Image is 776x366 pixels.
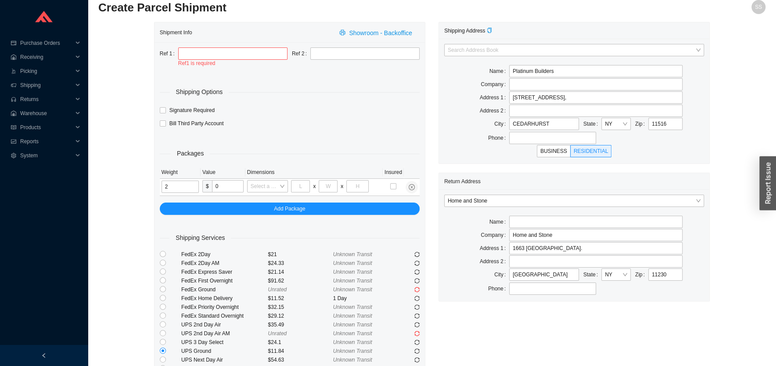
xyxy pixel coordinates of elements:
div: FedEx Express Saver [181,268,268,276]
span: Add Package [274,204,305,213]
span: left [41,353,47,358]
span: Reports [20,134,73,149]
span: read [11,125,17,130]
label: Address 2 [480,105,509,117]
input: W [319,180,338,192]
label: City [494,118,509,130]
span: NY [605,118,627,130]
span: Shipping [20,78,73,92]
div: UPS Next Day Air [181,355,268,364]
th: Value [201,166,245,179]
span: Unknown Transit [333,269,372,275]
label: Address 1 [480,91,509,104]
span: Unknown Transit [333,330,372,337]
span: Unknown Transit [333,339,372,345]
div: UPS 2nd Day Air AM [181,329,268,338]
span: sync [414,340,420,345]
div: FedEx Home Delivery [181,294,268,303]
span: Unknown Transit [333,251,372,257]
span: Showroom - Backoffice [349,28,412,38]
label: Company [481,78,509,91]
th: Dimensions [245,166,383,179]
button: Add Package [160,203,420,215]
span: System [20,149,73,163]
span: Unknown Transit [333,313,372,319]
span: NY [605,269,627,280]
div: Return Address [444,173,704,189]
div: x [313,182,316,191]
div: $21 [268,250,333,259]
span: Unknown Transit [333,304,372,310]
span: customer-service [11,97,17,102]
div: $11.52 [268,294,333,303]
label: Zip [635,268,648,281]
span: Unknown Transit [333,348,372,354]
span: Purchase Orders [20,36,73,50]
div: FedEx Ground [181,285,268,294]
span: printer [339,29,347,36]
span: Bill Third Party Account [166,119,227,128]
div: 1 Day [333,294,398,303]
label: City [494,268,509,281]
span: sync [414,296,420,301]
div: $21.14 [268,268,333,276]
div: $32.15 [268,303,333,312]
div: $11.84 [268,347,333,355]
span: sync [414,313,420,319]
label: State [583,268,601,281]
th: Insured [383,166,404,179]
span: sync [414,269,420,275]
div: Shipment Info [160,24,334,40]
div: Ref1 is required [178,59,287,68]
label: Ref 1 [160,47,178,60]
span: sync [414,348,420,354]
label: Phone [488,283,509,295]
div: UPS 2nd Day Air [181,320,268,329]
th: Weight [160,166,201,179]
span: Packages [171,149,210,159]
span: Products [20,120,73,134]
input: L [291,180,310,192]
button: close-circle [406,181,418,193]
span: fund [11,139,17,144]
span: Unknown Transit [333,286,372,293]
span: Picking [20,64,73,78]
label: Address 1 [480,242,509,254]
span: Shipping Services [169,233,231,243]
span: Unknown Transit [333,322,372,328]
label: Name [489,65,509,77]
div: FedEx 2Day AM [181,259,268,268]
span: sync [414,278,420,283]
span: sync [414,261,420,266]
span: BUSINESS [540,148,567,154]
span: Home and Stone [448,195,701,207]
span: Shipping Options [170,87,229,97]
span: sync [414,287,420,292]
label: Ref 2 [292,47,310,60]
span: sync [414,304,420,310]
div: $91.62 [268,276,333,285]
label: State [583,118,601,130]
span: sync [414,331,420,336]
input: H [346,180,369,192]
span: Returns [20,92,73,106]
div: x [341,182,343,191]
span: sync [414,357,420,362]
span: RESIDENTIAL [574,148,608,154]
span: Warehouse [20,106,73,120]
div: $35.49 [268,320,333,329]
label: Address 2 [480,255,509,268]
label: Zip [635,118,648,130]
label: Phone [488,132,509,144]
span: Receiving [20,50,73,64]
div: $24.1 [268,338,333,347]
button: printerShowroom - Backoffice [334,26,420,39]
div: FedEx Standard Overnight [181,312,268,320]
span: Shipping Address [444,28,492,34]
span: $ [202,180,212,192]
div: $29.12 [268,312,333,320]
span: Unknown Transit [333,278,372,284]
span: Unknown Transit [333,357,372,363]
span: sync [414,322,420,327]
div: FedEx First Overnight [181,276,268,285]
